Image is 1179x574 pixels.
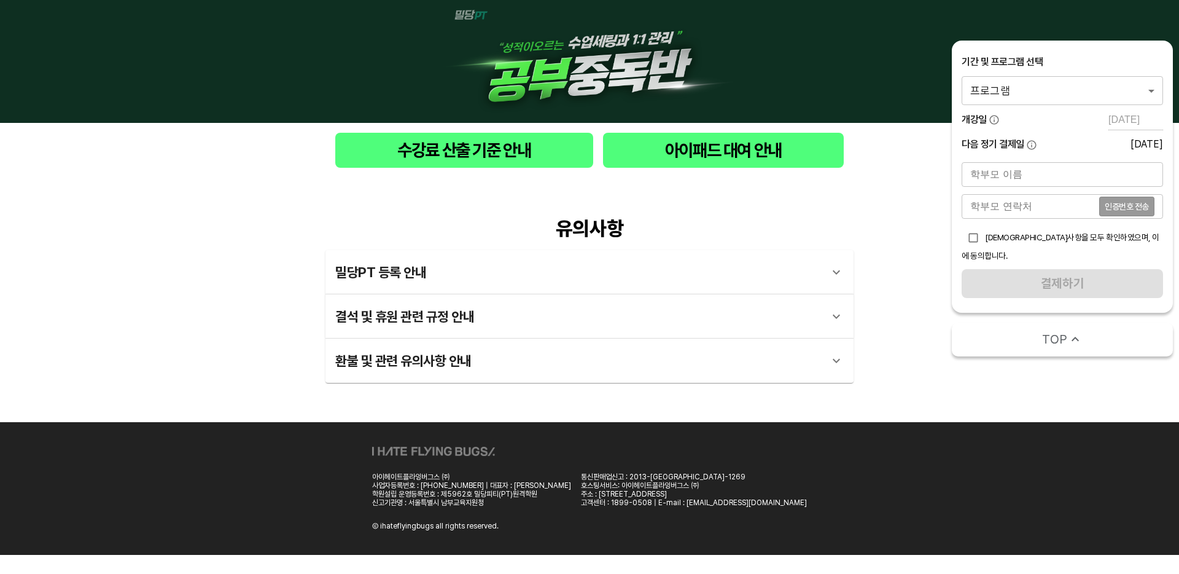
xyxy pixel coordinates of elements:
[581,473,807,481] div: 통신판매업신고 : 2013-[GEOGRAPHIC_DATA]-1269
[581,498,807,507] div: 고객센터 : 1899-0508 | E-mail : [EMAIL_ADDRESS][DOMAIN_NAME]
[613,138,834,163] span: 아이패드 대여 안내
[962,76,1163,104] div: 프로그램
[962,55,1163,69] div: 기간 및 프로그램 선택
[325,250,854,294] div: 밀당PT 등록 안내
[1130,138,1163,150] div: [DATE]
[372,473,571,481] div: 아이헤이트플라잉버그스 ㈜
[442,10,737,113] img: 1
[962,194,1099,219] input: 학부모 연락처를 입력해주세요
[962,162,1163,187] input: 학부모 이름을 입력해주세요
[335,346,822,375] div: 환불 및 관련 유의사항 안내
[962,138,1024,151] span: 다음 정기 결제일
[372,447,495,456] img: ihateflyingbugs
[581,490,807,498] div: 주소 : [STREET_ADDRESS]
[962,232,1159,261] span: [DEMOGRAPHIC_DATA]사항을 모두 확인하였으며, 이에 동의합니다.
[1042,331,1067,348] span: TOP
[335,133,593,168] button: 수강료 산출 기준 안내
[345,138,583,163] span: 수강료 산출 기준 안내
[603,133,844,168] button: 아이패드 대여 안내
[581,481,807,490] div: 호스팅서비스: 아이헤이트플라잉버그스 ㈜
[325,294,854,339] div: 결석 및 휴원 관련 규정 안내
[952,323,1173,356] button: TOP
[372,481,571,490] div: 사업자등록번호 : [PHONE_NUMBER] | 대표자 : [PERSON_NAME]
[335,258,822,287] div: 밀당PT 등록 안내
[325,339,854,383] div: 환불 및 관련 유의사항 안내
[372,490,571,498] div: 학원설립 운영등록번호 : 제5962호 밀당피티(PT)원격학원
[372,498,571,507] div: 신고기관명 : 서울특별시 남부교육지원청
[962,113,987,127] span: 개강일
[372,522,499,530] div: Ⓒ ihateflyingbugs all rights reserved.
[325,217,854,240] div: 유의사항
[335,302,822,331] div: 결석 및 휴원 관련 규정 안내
